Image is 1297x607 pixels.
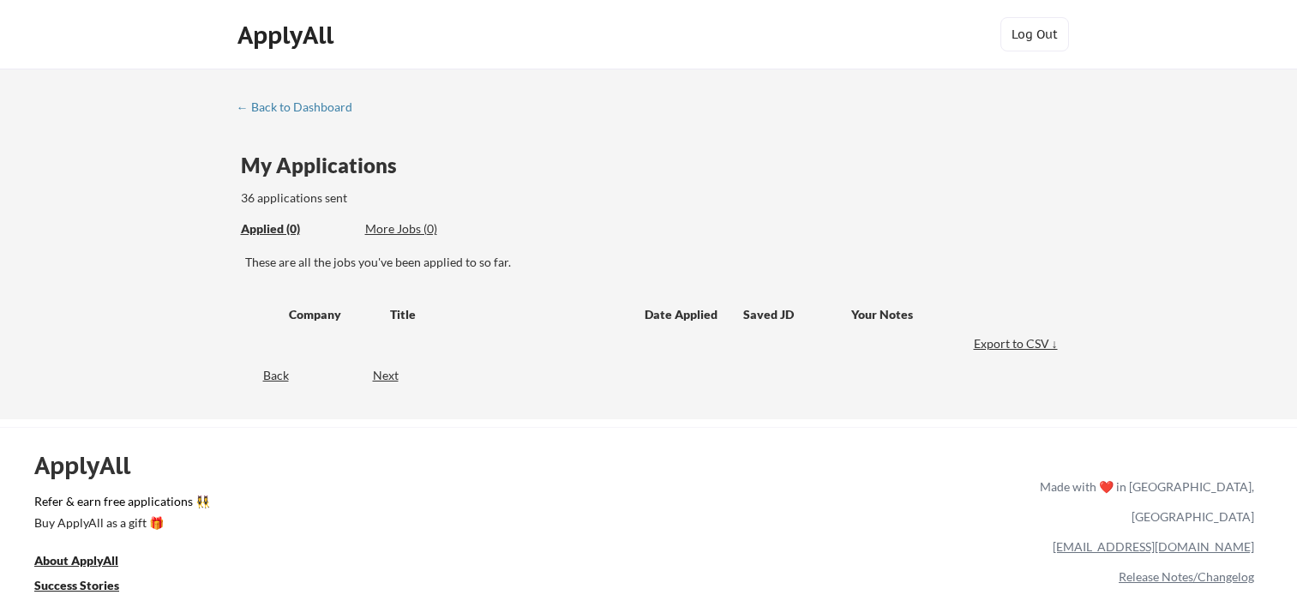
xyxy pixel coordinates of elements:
div: More Jobs (0) [365,220,491,237]
div: These are all the jobs you've been applied to so far. [245,254,1062,271]
a: ← Back to Dashboard [237,100,365,117]
div: Export to CSV ↓ [974,335,1062,352]
div: My Applications [241,155,411,176]
div: Date Applied [645,306,720,323]
div: Applied (0) [241,220,352,237]
div: Next [373,367,418,384]
div: Company [289,306,375,323]
a: [EMAIL_ADDRESS][DOMAIN_NAME] [1053,539,1254,554]
a: Release Notes/Changelog [1119,569,1254,584]
div: ApplyAll [237,21,339,50]
a: Refer & earn free applications 👯‍♀️ [34,496,682,514]
div: Back [237,367,289,384]
a: Buy ApplyAll as a gift 🎁 [34,514,206,535]
a: Success Stories [34,576,142,598]
div: Made with ❤️ in [GEOGRAPHIC_DATA], [GEOGRAPHIC_DATA] [1033,472,1254,532]
a: About ApplyAll [34,551,142,573]
div: Your Notes [851,306,1047,323]
div: These are job applications we think you'd be a good fit for, but couldn't apply you to automatica... [365,220,491,238]
u: About ApplyAll [34,553,118,568]
div: Title [390,306,628,323]
div: ApplyAll [34,451,150,480]
u: Success Stories [34,578,119,592]
div: ← Back to Dashboard [237,101,365,113]
div: 36 applications sent [241,189,573,207]
button: Log Out [1000,17,1069,51]
div: Buy ApplyAll as a gift 🎁 [34,517,206,529]
div: These are all the jobs you've been applied to so far. [241,220,352,238]
div: Saved JD [743,298,851,329]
